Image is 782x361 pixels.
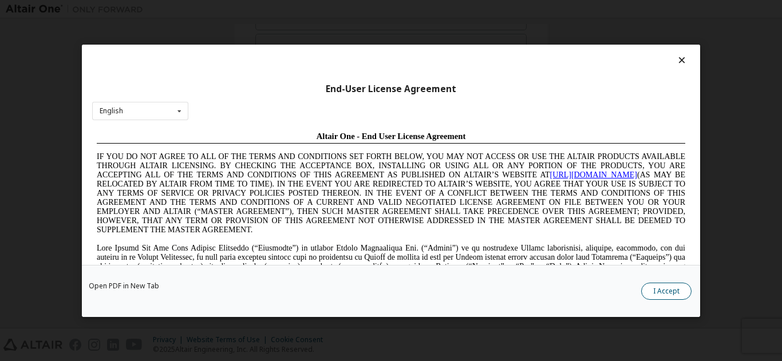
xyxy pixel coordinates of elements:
[5,117,593,199] span: Lore Ipsumd Sit Ame Cons Adipisc Elitseddo (“Eiusmodte”) in utlabor Etdolo Magnaaliqua Eni. (“Adm...
[641,282,692,299] button: I Accept
[458,43,545,52] a: [URL][DOMAIN_NAME]
[92,83,690,94] div: End-User License Agreement
[5,25,593,107] span: IF YOU DO NOT AGREE TO ALL OF THE TERMS AND CONDITIONS SET FORTH BELOW, YOU MAY NOT ACCESS OR USE...
[224,5,374,14] span: Altair One - End User License Agreement
[100,108,123,114] div: English
[89,282,159,289] a: Open PDF in New Tab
